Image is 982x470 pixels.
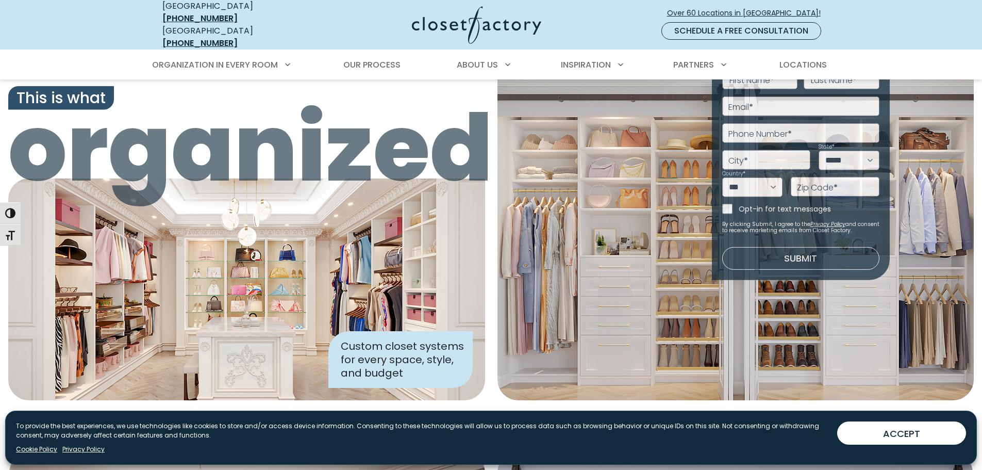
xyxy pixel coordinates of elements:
nav: Primary Menu [145,51,838,79]
span: Organization in Every Room [152,59,278,71]
img: Closet Factory Logo [412,6,541,44]
a: Privacy Policy [62,445,105,454]
span: Over 60 Locations in [GEOGRAPHIC_DATA]! [667,8,829,19]
span: About Us [457,59,498,71]
div: Custom closet systems for every space, style, and budget [328,331,473,388]
span: Inspiration [561,59,611,71]
p: To provide the best experiences, we use technologies like cookies to store and/or access device i... [16,422,829,440]
img: Closet Factory designed closet [8,179,485,400]
a: [PHONE_NUMBER] [162,12,238,24]
span: Partners [673,59,714,71]
a: Cookie Policy [16,445,57,454]
span: Locations [779,59,827,71]
a: Over 60 Locations in [GEOGRAPHIC_DATA]! [667,4,829,22]
button: ACCEPT [837,422,966,445]
div: [GEOGRAPHIC_DATA] [162,25,312,50]
a: [PHONE_NUMBER] [162,37,238,49]
span: Our Process [343,59,401,71]
span: organized [8,102,485,195]
a: Schedule a Free Consultation [661,22,821,40]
